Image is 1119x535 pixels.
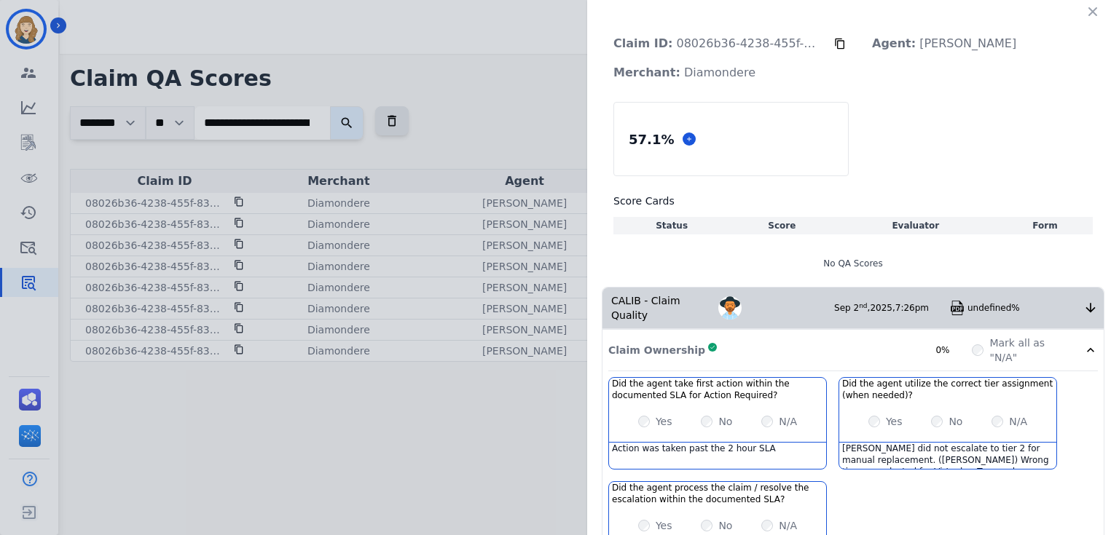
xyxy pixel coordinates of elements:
[626,127,677,152] div: 57.1 %
[833,217,997,234] th: Evaluator
[613,66,680,79] strong: Merchant:
[989,336,1066,365] label: Mark all as "N/A"
[718,518,732,533] label: No
[935,344,972,356] div: 0%
[612,482,823,505] h3: Did the agent process the claim / resolve the escalation within the documented SLA?
[860,29,1028,58] p: [PERSON_NAME]
[895,303,929,313] span: 7:26pm
[609,443,826,469] div: Action was taken past the 2 hour SLA
[613,194,1093,208] h3: Score Cards
[602,29,834,58] p: 08026b36-4238-455f-832e-bcdcc263af9a
[730,217,833,234] th: Score
[602,288,718,328] div: CALIB - Claim Quality
[718,296,742,320] img: Avatar
[612,378,823,401] h3: Did the agent take first action within the documented SLA for Action Required?
[613,243,1093,284] div: No QA Scores
[779,414,797,429] label: N/A
[950,301,965,315] img: qa-pdf.svg
[718,414,732,429] label: No
[613,217,730,234] th: Status
[839,443,1056,469] div: [PERSON_NAME] did not escalate to tier 2 for manual replacement. ([PERSON_NAME]) Wrong tier was s...
[949,414,962,429] label: No
[842,378,1053,401] h3: Did the agent utilize the correct tier assignment (when needed)?
[656,414,672,429] label: Yes
[834,302,950,314] div: Sep 2 , 2025 ,
[779,518,797,533] label: N/A
[1009,414,1027,429] label: N/A
[656,518,672,533] label: Yes
[613,36,672,50] strong: Claim ID:
[608,343,705,357] p: Claim Ownership
[602,58,767,87] p: Diamondere
[967,302,1083,314] div: undefined%
[997,217,1093,234] th: Form
[859,302,867,309] sup: nd
[886,414,903,429] label: Yes
[872,36,916,50] strong: Agent:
